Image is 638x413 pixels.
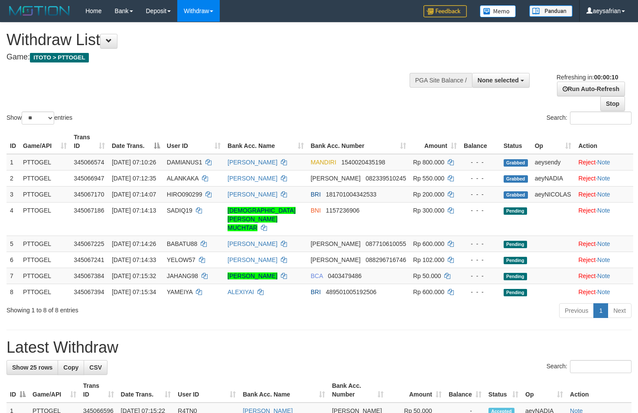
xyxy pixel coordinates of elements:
[20,236,70,252] td: PTTOGEL
[22,111,54,125] select: Showentries
[464,158,497,167] div: - - -
[311,191,321,198] span: BRI
[112,256,156,263] span: [DATE] 07:14:33
[480,5,516,17] img: Button%20Memo.svg
[74,288,104,295] span: 345067394
[464,256,497,264] div: - - -
[547,360,631,373] label: Search:
[559,303,594,318] a: Previous
[570,111,631,125] input: Search:
[63,364,78,371] span: Copy
[597,207,610,214] a: Note
[167,207,192,214] span: SADIQ19
[410,129,460,154] th: Amount: activate to sort column ascending
[12,364,52,371] span: Show 25 rows
[575,268,633,284] td: ·
[504,207,527,215] span: Pending
[326,207,360,214] span: Copy 1157236906 to clipboard
[70,129,108,154] th: Trans ID: activate to sort column ascending
[597,256,610,263] a: Note
[410,73,472,88] div: PGA Site Balance /
[413,191,444,198] span: Rp 200.000
[228,240,277,247] a: [PERSON_NAME]
[311,272,323,279] span: BCA
[112,207,156,214] span: [DATE] 07:14:13
[531,186,575,202] td: aeyNICOLAS
[7,252,20,268] td: 6
[224,129,307,154] th: Bank Acc. Name: activate to sort column ascending
[7,236,20,252] td: 5
[228,207,296,231] a: [DEMOGRAPHIC_DATA][PERSON_NAME] MUCHTAR
[167,240,198,247] span: BABATU88
[504,273,527,280] span: Pending
[547,111,631,125] label: Search:
[578,240,596,247] a: Reject
[108,129,163,154] th: Date Trans.: activate to sort column descending
[7,360,58,375] a: Show 25 rows
[228,175,277,182] a: [PERSON_NAME]
[112,175,156,182] span: [DATE] 07:12:35
[112,288,156,295] span: [DATE] 07:15:34
[529,5,573,17] img: panduan.png
[597,159,610,166] a: Note
[413,175,444,182] span: Rp 550.000
[557,74,618,81] span: Refreshing in:
[600,96,625,111] a: Stop
[228,159,277,166] a: [PERSON_NAME]
[7,268,20,284] td: 7
[531,170,575,186] td: aeyNADIA
[311,240,361,247] span: [PERSON_NAME]
[504,257,527,264] span: Pending
[74,175,104,182] span: 345066947
[167,272,198,279] span: JAHANG98
[326,191,377,198] span: Copy 181701004342533 to clipboard
[167,159,202,166] span: DAMIANUS1
[311,175,361,182] span: [PERSON_NAME]
[597,288,610,295] a: Note
[80,378,117,403] th: Trans ID: activate to sort column ascending
[7,284,20,300] td: 8
[307,129,410,154] th: Bank Acc. Number: activate to sort column ascending
[112,272,156,279] span: [DATE] 07:15:32
[460,129,500,154] th: Balance
[531,154,575,170] td: aeysendy
[112,159,156,166] span: [DATE] 07:10:26
[464,272,497,280] div: - - -
[74,256,104,263] span: 345067241
[239,378,329,403] th: Bank Acc. Name: activate to sort column ascending
[445,378,485,403] th: Balance: activate to sort column ascending
[504,159,528,167] span: Grabbed
[7,339,631,356] h1: Latest Withdraw
[74,191,104,198] span: 345067170
[228,272,277,279] a: [PERSON_NAME]
[84,360,107,375] a: CSV
[311,207,321,214] span: BNI
[413,272,441,279] span: Rp 50.000
[174,378,239,403] th: User ID: activate to sort column ascending
[228,256,277,263] a: [PERSON_NAME]
[167,175,199,182] span: ALANKAKA
[608,303,631,318] a: Next
[7,53,417,62] h4: Game:
[478,77,519,84] span: None selected
[329,378,387,403] th: Bank Acc. Number: activate to sort column ascending
[578,207,596,214] a: Reject
[578,288,596,295] a: Reject
[464,174,497,183] div: - - -
[366,175,406,182] span: Copy 082339510245 to clipboard
[20,186,70,202] td: PTTOGEL
[366,256,406,263] span: Copy 088296716746 to clipboard
[413,288,444,295] span: Rp 600.000
[597,240,610,247] a: Note
[504,175,528,183] span: Grabbed
[597,272,610,279] a: Note
[7,302,259,315] div: Showing 1 to 8 of 8 entries
[500,129,531,154] th: Status
[228,191,277,198] a: [PERSON_NAME]
[112,240,156,247] span: [DATE] 07:14:26
[74,207,104,214] span: 345067186
[578,191,596,198] a: Reject
[423,5,467,17] img: Feedback.jpg
[575,236,633,252] td: ·
[472,73,530,88] button: None selected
